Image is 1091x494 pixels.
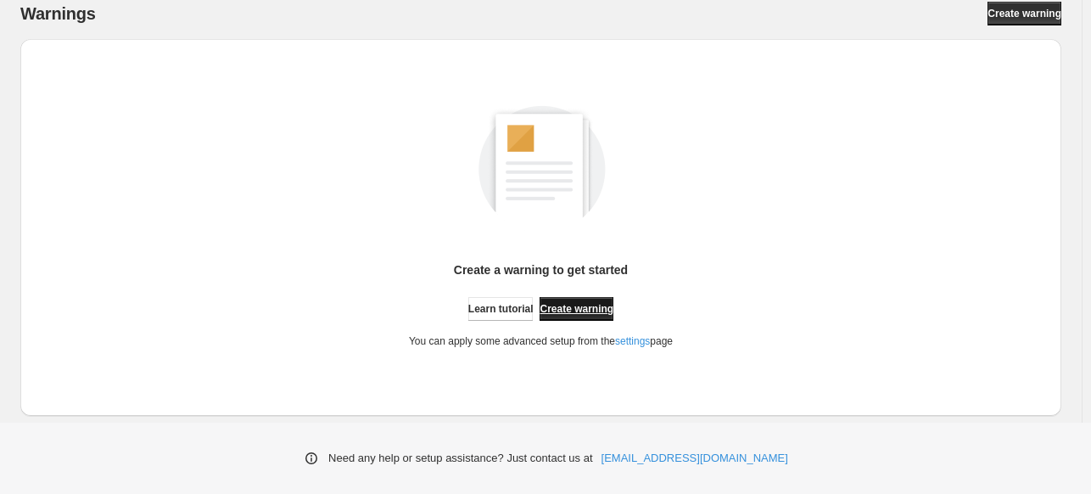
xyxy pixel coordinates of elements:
[987,2,1061,25] a: Create warning
[987,7,1061,20] span: Create warning
[468,297,534,321] a: Learn tutorial
[540,297,613,321] a: Create warning
[409,334,673,348] p: You can apply some advanced setup from the page
[615,335,650,347] a: settings
[468,302,534,316] span: Learn tutorial
[601,450,788,467] a: [EMAIL_ADDRESS][DOMAIN_NAME]
[454,261,628,278] p: Create a warning to get started
[540,302,613,316] span: Create warning
[20,3,96,24] h2: Warnings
